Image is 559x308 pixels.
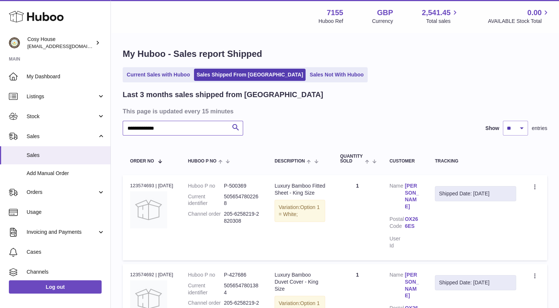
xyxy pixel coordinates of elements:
[422,8,451,18] span: 2,541.45
[405,216,420,230] a: OX26 6ES
[27,152,105,159] span: Sales
[488,8,550,25] a: 0.00 AVAILABLE Stock Total
[188,211,224,225] dt: Channel order
[333,175,382,260] td: 1
[224,282,260,296] dd: 5056547801384
[130,159,154,164] span: Order No
[27,229,97,236] span: Invoicing and Payments
[275,200,325,222] div: Variation:
[27,43,109,49] span: [EMAIL_ADDRESS][DOMAIN_NAME]
[9,280,102,294] a: Log out
[439,279,512,286] div: Shipped Date: [DATE]
[27,170,105,177] span: Add Manual Order
[130,191,167,228] img: no-photo.jpg
[188,271,224,278] dt: Huboo P no
[224,271,260,278] dd: P-427686
[275,182,325,196] div: Luxury Bamboo Fitted Sheet - King Size
[27,133,97,140] span: Sales
[318,18,343,25] div: Huboo Ref
[27,249,105,256] span: Cases
[123,107,545,115] h3: This page is updated every 15 minutes
[124,69,192,81] a: Current Sales with Huboo
[27,73,105,80] span: My Dashboard
[9,37,20,48] img: info@wholesomegoods.com
[224,211,260,225] dd: 205-6258219-2820308
[188,193,224,207] dt: Current identifier
[130,182,173,189] div: 123574693 | [DATE]
[123,90,323,100] h2: Last 3 months sales shipped from [GEOGRAPHIC_DATA]
[439,190,512,197] div: Shipped Date: [DATE]
[27,268,105,276] span: Channels
[372,18,393,25] div: Currency
[194,69,306,81] a: Sales Shipped From [GEOGRAPHIC_DATA]
[389,271,405,301] dt: Name
[389,235,405,249] dt: User Id
[27,36,94,50] div: Cosy House
[435,159,516,164] div: Tracking
[340,154,363,164] span: Quantity Sold
[307,69,366,81] a: Sales Not With Huboo
[188,282,224,296] dt: Current identifier
[389,182,405,212] dt: Name
[130,271,173,278] div: 123574692 | [DATE]
[426,18,459,25] span: Total sales
[389,216,405,232] dt: Postal Code
[422,8,459,25] a: 2,541.45 Total sales
[224,182,260,189] dd: P-500369
[488,18,550,25] span: AVAILABLE Stock Total
[527,8,542,18] span: 0.00
[275,271,325,292] div: Luxury Bamboo Duvet Cover - King Size
[485,125,499,132] label: Show
[27,113,97,120] span: Stock
[224,193,260,207] dd: 5056547802268
[327,8,343,18] strong: 7155
[405,271,420,300] a: [PERSON_NAME]
[27,189,97,196] span: Orders
[27,209,105,216] span: Usage
[188,182,224,189] dt: Huboo P no
[123,48,547,60] h1: My Huboo - Sales report Shipped
[27,93,97,100] span: Listings
[532,125,547,132] span: entries
[405,182,420,211] a: [PERSON_NAME]
[389,159,420,164] div: Customer
[377,8,393,18] strong: GBP
[188,159,217,164] span: Huboo P no
[275,159,305,164] span: Description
